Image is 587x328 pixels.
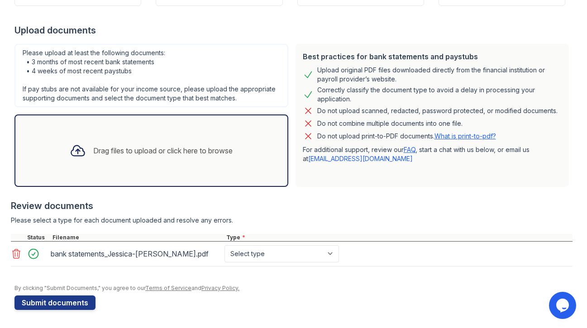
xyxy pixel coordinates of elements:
[51,234,224,241] div: Filename
[404,146,415,153] a: FAQ
[224,234,573,241] div: Type
[93,145,233,156] div: Drag files to upload or click here to browse
[51,247,221,261] div: bank statements_Jessica-[PERSON_NAME].pdf
[11,200,573,212] div: Review documents
[317,86,562,104] div: Correctly classify the document type to avoid a delay in processing your application.
[14,24,573,37] div: Upload documents
[317,66,562,84] div: Upload original PDF files downloaded directly from the financial institution or payroll provider’...
[308,155,413,162] a: [EMAIL_ADDRESS][DOMAIN_NAME]
[25,234,51,241] div: Status
[14,295,95,310] button: Submit documents
[14,44,288,107] div: Please upload at least the following documents: • 3 months of most recent bank statements • 4 wee...
[303,145,562,163] p: For additional support, review our , start a chat with us below, or email us at
[145,285,191,291] a: Terms of Service
[549,292,578,319] iframe: chat widget
[201,285,239,291] a: Privacy Policy.
[11,216,573,225] div: Please select a type for each document uploaded and resolve any errors.
[317,105,558,116] div: Do not upload scanned, redacted, password protected, or modified documents.
[303,51,562,62] div: Best practices for bank statements and paystubs
[434,132,496,140] a: What is print-to-pdf?
[317,132,496,141] p: Do not upload print-to-PDF documents.
[14,285,573,292] div: By clicking "Submit Documents," you agree to our and
[317,118,463,129] div: Do not combine multiple documents into one file.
